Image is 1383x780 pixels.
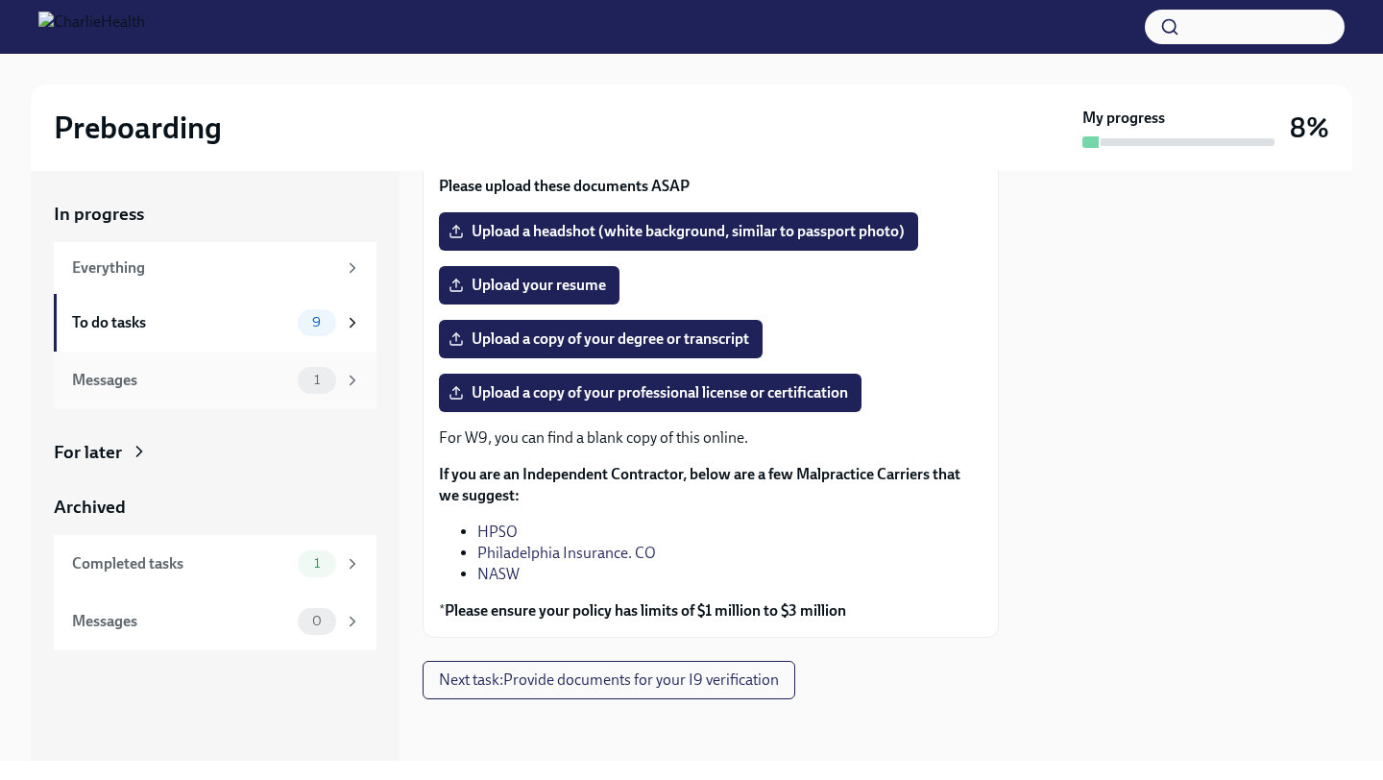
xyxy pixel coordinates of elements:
div: Messages [72,611,290,632]
span: 1 [303,556,331,571]
strong: If you are an Independent Contractor, below are a few Malpractice Carriers that we suggest: [439,465,960,504]
span: Next task : Provide documents for your I9 verification [439,670,779,690]
label: Upload your resume [439,266,619,305]
div: Everything [72,257,336,279]
a: Messages1 [54,352,376,409]
label: Upload a copy of your professional license or certification [439,374,861,412]
div: For later [54,440,122,465]
a: Completed tasks1 [54,535,376,593]
div: Messages [72,370,290,391]
div: Completed tasks [72,553,290,574]
div: To do tasks [72,312,290,333]
strong: My progress [1082,108,1165,129]
strong: Please upload these documents ASAP [439,177,690,195]
span: 1 [303,373,331,387]
a: Archived [54,495,376,520]
span: Upload your resume [452,276,606,295]
a: Messages0 [54,593,376,650]
p: For W9, you can find a blank copy of this online. [439,427,983,449]
h3: 8% [1290,110,1329,145]
span: 0 [301,614,333,628]
a: For later [54,440,376,465]
span: Upload a copy of your degree or transcript [452,329,749,349]
a: In progress [54,202,376,227]
label: Upload a copy of your degree or transcript [439,320,763,358]
strong: Please ensure your policy has limits of $1 million to $3 million [445,601,846,620]
span: Upload a copy of your professional license or certification [452,383,848,402]
a: HPSO [477,523,518,541]
h2: Preboarding [54,109,222,147]
button: Next task:Provide documents for your I9 verification [423,661,795,699]
img: CharlieHealth [38,12,145,42]
span: Upload a headshot (white background, similar to passport photo) [452,222,905,241]
a: Philadelphia Insurance. CO [477,544,656,562]
a: Everything [54,242,376,294]
a: To do tasks9 [54,294,376,352]
label: Upload a headshot (white background, similar to passport photo) [439,212,918,251]
a: NASW [477,565,520,583]
span: 9 [301,315,332,329]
